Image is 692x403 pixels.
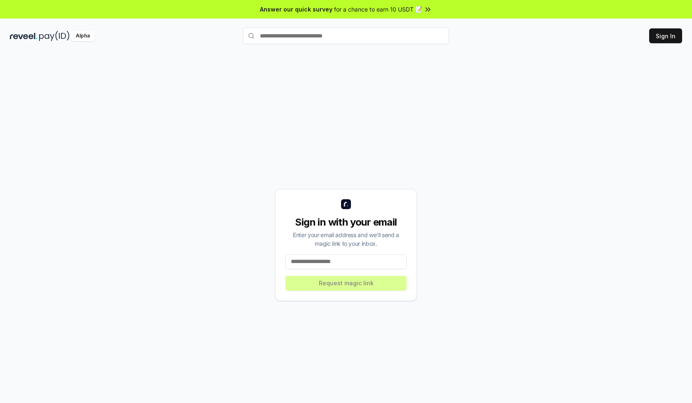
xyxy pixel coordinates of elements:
[334,5,422,14] span: for a chance to earn 10 USDT 📝
[285,231,407,248] div: Enter your email address and we’ll send a magic link to your inbox.
[649,28,682,43] button: Sign In
[39,31,70,41] img: pay_id
[341,199,351,209] img: logo_small
[260,5,332,14] span: Answer our quick survey
[285,216,407,229] div: Sign in with your email
[10,31,37,41] img: reveel_dark
[71,31,94,41] div: Alpha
